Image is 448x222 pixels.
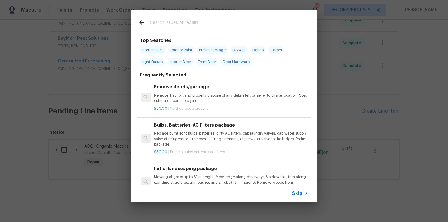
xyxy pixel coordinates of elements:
[168,46,194,54] span: Exterior Paint
[154,150,167,154] span: $50.00
[150,19,282,28] input: Search issues or repairs
[168,58,193,66] span: Interior Door
[231,46,247,54] span: Drywall
[268,46,284,54] span: Carpet
[170,150,225,154] span: Prelims bulbs batteries ac filters
[170,107,208,110] span: Yard garbage present
[140,46,165,54] span: Interior Paint
[154,122,308,128] h6: Bulbs, Batteries, AC Filters package
[154,165,308,172] h6: Initial landscaping package
[221,58,251,66] span: Door Hardware
[196,58,218,66] span: Front Door
[154,150,308,155] p: |
[154,131,308,147] p: Replace burnt light bulbs, batteries, dirty AC filters, cap laundry valves, cap water supply valv...
[154,83,308,90] h6: Remove debris/garbage
[154,174,308,190] p: Mowing of grass up to 6" in height. Mow, edge along driveways & sidewalks, trim along standing st...
[292,190,302,197] span: Skip
[140,72,186,78] h6: Frequently Selected
[154,93,308,104] p: Remove, haul off, and properly dispose of any debris left by seller to offsite location. Cost est...
[154,107,167,110] span: $50.00
[140,58,165,66] span: Light Fixture
[140,37,171,44] h6: Top Searches
[197,46,227,54] span: Prelim Package
[154,106,308,111] p: |
[250,46,265,54] span: Debris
